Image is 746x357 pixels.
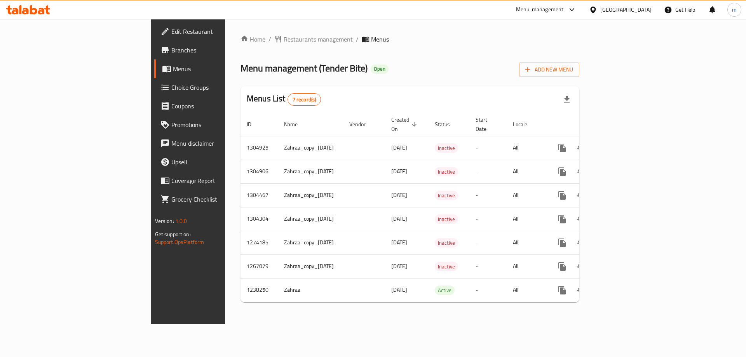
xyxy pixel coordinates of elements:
div: Open [371,64,389,74]
span: Inactive [435,239,458,247]
h2: Menus List [247,93,321,106]
a: Coverage Report [154,171,276,190]
td: Zahraa_copy_[DATE] [278,231,343,254]
button: Change Status [572,233,590,252]
a: Branches [154,41,276,59]
span: Created On [391,115,419,134]
li: / [356,35,359,44]
span: Add New Menu [525,65,573,75]
nav: breadcrumb [241,35,579,44]
span: Edit Restaurant [171,27,270,36]
a: Menus [154,59,276,78]
button: Change Status [572,162,590,181]
a: Coupons [154,97,276,115]
td: Zahraa_copy_[DATE] [278,160,343,183]
span: Status [435,120,460,129]
span: Inactive [435,215,458,224]
button: more [553,257,572,276]
span: Upsell [171,157,270,167]
div: Inactive [435,214,458,224]
a: Grocery Checklist [154,190,276,209]
span: ID [247,120,261,129]
span: Locale [513,120,537,129]
button: Change Status [572,257,590,276]
span: Get support on: [155,229,191,239]
span: Open [371,66,389,72]
a: Support.OpsPlatform [155,237,204,247]
span: Inactive [435,191,458,200]
span: Version: [155,216,174,226]
span: Coupons [171,101,270,111]
span: Menu management ( Tender Bite ) [241,59,368,77]
span: [DATE] [391,285,407,295]
td: All [507,183,547,207]
span: Grocery Checklist [171,195,270,204]
span: Inactive [435,167,458,176]
span: Menus [371,35,389,44]
span: Inactive [435,144,458,153]
td: Zahraa_copy_[DATE] [278,136,343,160]
td: All [507,136,547,160]
td: Zahraa_copy_[DATE] [278,254,343,278]
button: more [553,233,572,252]
div: [GEOGRAPHIC_DATA] [600,5,652,14]
td: All [507,278,547,302]
button: more [553,162,572,181]
span: [DATE] [391,143,407,153]
td: Zahraa [278,278,343,302]
button: Change Status [572,139,590,157]
span: Restaurants management [284,35,353,44]
td: All [507,254,547,278]
span: Name [284,120,308,129]
button: more [553,139,572,157]
td: Zahraa_copy_[DATE] [278,207,343,231]
td: All [507,231,547,254]
span: Menu disclaimer [171,139,270,148]
td: - [469,231,507,254]
a: Upsell [154,153,276,171]
div: Inactive [435,143,458,153]
button: more [553,281,572,300]
a: Promotions [154,115,276,134]
span: Menus [173,64,270,73]
span: Coverage Report [171,176,270,185]
span: 7 record(s) [288,96,321,103]
td: - [469,183,507,207]
span: Vendor [349,120,376,129]
a: Choice Groups [154,78,276,97]
button: Change Status [572,281,590,300]
th: Actions [547,113,634,136]
a: Menu disclaimer [154,134,276,153]
span: Branches [171,45,270,55]
span: 1.0.0 [175,216,187,226]
span: Active [435,286,455,295]
div: Menu-management [516,5,564,14]
td: - [469,136,507,160]
a: Restaurants management [274,35,353,44]
a: Edit Restaurant [154,22,276,41]
td: - [469,207,507,231]
span: Inactive [435,262,458,271]
button: more [553,186,572,205]
td: Zahraa_copy_[DATE] [278,183,343,207]
td: All [507,160,547,183]
div: Inactive [435,238,458,247]
span: Start Date [476,115,497,134]
div: Export file [558,90,576,109]
span: [DATE] [391,166,407,176]
button: Add New Menu [519,63,579,77]
span: Promotions [171,120,270,129]
span: [DATE] [391,190,407,200]
div: Total records count [288,93,321,106]
button: Change Status [572,186,590,205]
span: m [732,5,737,14]
table: enhanced table [241,113,634,302]
td: All [507,207,547,231]
button: Change Status [572,210,590,228]
td: - [469,160,507,183]
span: [DATE] [391,261,407,271]
span: [DATE] [391,214,407,224]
